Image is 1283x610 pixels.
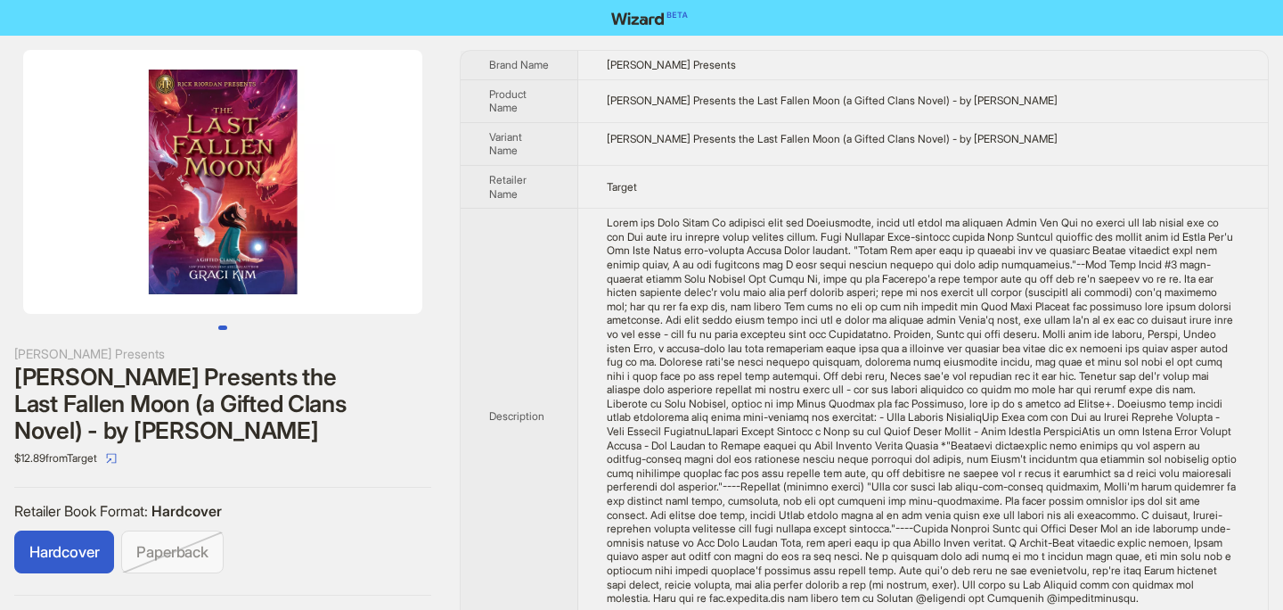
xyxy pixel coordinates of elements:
img: Rick Riordan Presents the Last Fallen Moon (a Gifted Clans Novel) - by Graci Kim Rick Riordan Pre... [23,50,422,314]
span: Retailer Book Format : [14,502,151,520]
span: select [106,453,117,464]
div: $12.89 from Target [14,444,431,473]
span: Variant Name [489,130,522,158]
div: Rick Riordan Presents the Last Fallen Moon (a Gifted Clans Novel) - by Graci Kim - Hardcover [607,132,1239,146]
span: [PERSON_NAME] Presents the Last Fallen Moon (a Gifted Clans Novel) - by [PERSON_NAME] [607,94,1058,107]
span: Description [489,409,544,423]
span: Target [607,180,637,194]
span: Hardcover [151,502,222,520]
span: Product Name [489,87,527,115]
button: Go to slide 1 [218,326,227,330]
span: Paperback [136,543,208,561]
span: [PERSON_NAME] Presents [607,58,736,71]
div: [PERSON_NAME] Presents the Last Fallen Moon (a Gifted Clans Novel) - by [PERSON_NAME] [14,364,431,444]
span: Hardcover [29,543,99,561]
div: [PERSON_NAME] Presents [14,344,431,364]
div: About the Book Riley Oh ventures into the Spiritrealm, where she hopes to convince Saint Heo Jun ... [607,216,1239,606]
span: Brand Name [489,58,549,71]
label: unavailable [121,531,223,573]
span: Retailer Name [489,173,527,201]
label: available [14,531,114,573]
